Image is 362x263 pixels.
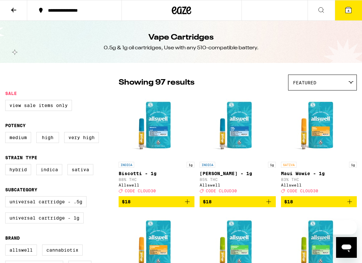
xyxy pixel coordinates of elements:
label: Universal Cartridge - 1g [5,212,84,223]
a: Open page for Biscotti - 1g from Allswell [119,94,194,196]
span: $18 [122,199,131,204]
p: Biscotti - 1g [119,171,194,176]
img: Allswell - Maui Wowie - 1g [286,94,351,159]
legend: Potency [5,123,26,128]
span: $18 [203,199,212,204]
p: 88% THC [119,177,194,182]
span: $18 [284,199,293,204]
span: CODE CLOUD30 [206,189,237,193]
label: Universal Cartridge - .5g [5,196,87,207]
div: Allswell [281,183,357,187]
label: View Sale Items Only [5,100,72,111]
p: SATIVA [281,162,297,168]
button: Add to bag [281,196,357,207]
legend: Brand [5,235,20,241]
label: Very High [64,132,99,143]
legend: Sale [5,91,17,96]
legend: Strain Type [5,155,37,160]
label: Allswell [5,245,37,256]
p: 1g [268,162,276,168]
button: Add to bag [200,196,275,207]
p: INDICA [200,162,215,168]
button: Add to bag [119,196,194,207]
p: [PERSON_NAME] - 1g [200,171,275,176]
span: Featured [293,80,316,85]
span: 4 [347,9,349,13]
label: Sativa [67,164,93,175]
iframe: Message from company [310,220,357,234]
div: Allswell [200,183,275,187]
p: Maui Wowie - 1g [281,171,357,176]
img: Allswell - Biscotti - 1g [124,94,189,159]
p: 1g [187,162,194,168]
p: Showing 97 results [119,77,194,88]
iframe: Button to launch messaging window [336,237,357,258]
div: 0.5g & 1g oil cartridges, Use with any 510-compatible battery. [104,44,259,52]
button: 4 [335,0,362,20]
img: Allswell - King Louis XIII - 1g [205,94,270,159]
p: 83% THC [281,177,357,182]
a: Open page for Maui Wowie - 1g from Allswell [281,94,357,196]
a: Open page for King Louis XIII - 1g from Allswell [200,94,275,196]
p: 1g [349,162,357,168]
label: High [36,132,59,143]
label: Medium [5,132,31,143]
span: CODE CLOUD30 [125,189,156,193]
p: INDICA [119,162,134,168]
div: Allswell [119,183,194,187]
span: CODE CLOUD30 [287,189,318,193]
p: 85% THC [200,177,275,182]
label: Indica [36,164,62,175]
legend: Subcategory [5,187,37,192]
label: Cannabiotix [42,245,83,256]
h1: Vape Cartridges [148,32,214,43]
label: Hybrid [5,164,31,175]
